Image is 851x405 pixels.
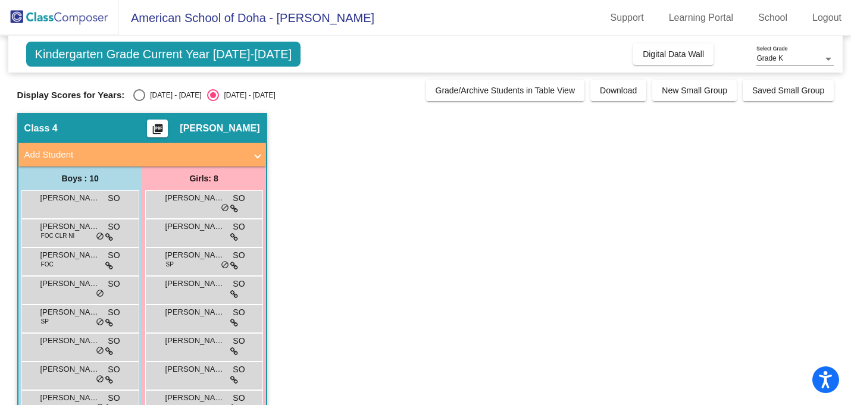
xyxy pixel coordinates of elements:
span: Saved Small Group [752,86,824,95]
span: do_not_disturb_alt [221,203,229,213]
span: SO [233,306,245,319]
span: [PERSON_NAME] [40,392,100,404]
span: do_not_disturb_alt [221,260,229,270]
mat-expansion-panel-header: Add Student [18,143,266,167]
a: School [749,8,797,27]
span: SP [166,260,174,269]
span: Digital Data Wall [643,49,704,59]
div: [DATE] - [DATE] [219,90,275,101]
span: American School of Doha - [PERSON_NAME] [119,8,374,27]
span: [PERSON_NAME] [40,278,100,290]
span: do_not_disturb_alt [96,375,104,384]
div: Boys : 10 [18,167,142,190]
span: do_not_disturb_alt [96,346,104,356]
span: [PERSON_NAME] [165,363,225,375]
span: SO [233,278,245,290]
span: Display Scores for Years: [17,90,125,101]
span: SP [41,317,49,326]
span: SO [108,278,120,290]
div: Girls: 8 [142,167,266,190]
span: SO [233,392,245,404]
span: [PERSON_NAME] [165,192,225,204]
span: do_not_disturb_alt [96,232,104,241]
span: FOC [41,260,54,269]
span: [PERSON_NAME] [40,221,100,233]
button: Digital Data Wall [633,43,714,65]
span: [PERSON_NAME] [165,306,225,318]
a: Logout [803,8,851,27]
span: FOC CLR NI [41,231,75,240]
button: Grade/Archive Students in Table View [426,80,585,101]
span: [PERSON_NAME] [165,278,225,290]
span: Grade/Archive Students in Table View [436,86,575,95]
span: SO [108,249,120,262]
span: SO [108,192,120,205]
span: New Small Group [662,86,727,95]
span: SO [108,335,120,347]
a: Support [601,8,653,27]
span: Kindergarten Grade Current Year [DATE]-[DATE] [26,42,301,67]
span: [PERSON_NAME] [40,363,100,375]
span: SO [233,335,245,347]
mat-radio-group: Select an option [133,89,275,101]
span: [PERSON_NAME] [40,306,100,318]
span: [PERSON_NAME] [40,192,100,204]
span: [PERSON_NAME] [165,221,225,233]
mat-icon: picture_as_pdf [151,123,165,140]
span: do_not_disturb_alt [96,318,104,327]
span: [PERSON_NAME] [40,249,100,261]
span: [PERSON_NAME] [40,335,100,347]
span: [PERSON_NAME] [165,335,225,347]
span: SO [233,363,245,376]
button: Print Students Details [147,120,168,137]
span: SO [233,221,245,233]
button: Saved Small Group [743,80,834,101]
span: SO [233,192,245,205]
span: SO [233,249,245,262]
span: SO [108,221,120,233]
span: SO [108,306,120,319]
span: SO [108,363,120,376]
mat-panel-title: Add Student [24,148,246,162]
button: Download [590,80,646,101]
div: [DATE] - [DATE] [145,90,201,101]
span: [PERSON_NAME] [180,123,259,134]
span: Grade K [756,54,783,62]
button: New Small Group [652,80,737,101]
a: Learning Portal [659,8,743,27]
span: Download [600,86,637,95]
span: [PERSON_NAME] [165,249,225,261]
span: SO [108,392,120,404]
span: Class 4 [24,123,58,134]
span: do_not_disturb_alt [96,289,104,299]
span: [PERSON_NAME] [165,392,225,404]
